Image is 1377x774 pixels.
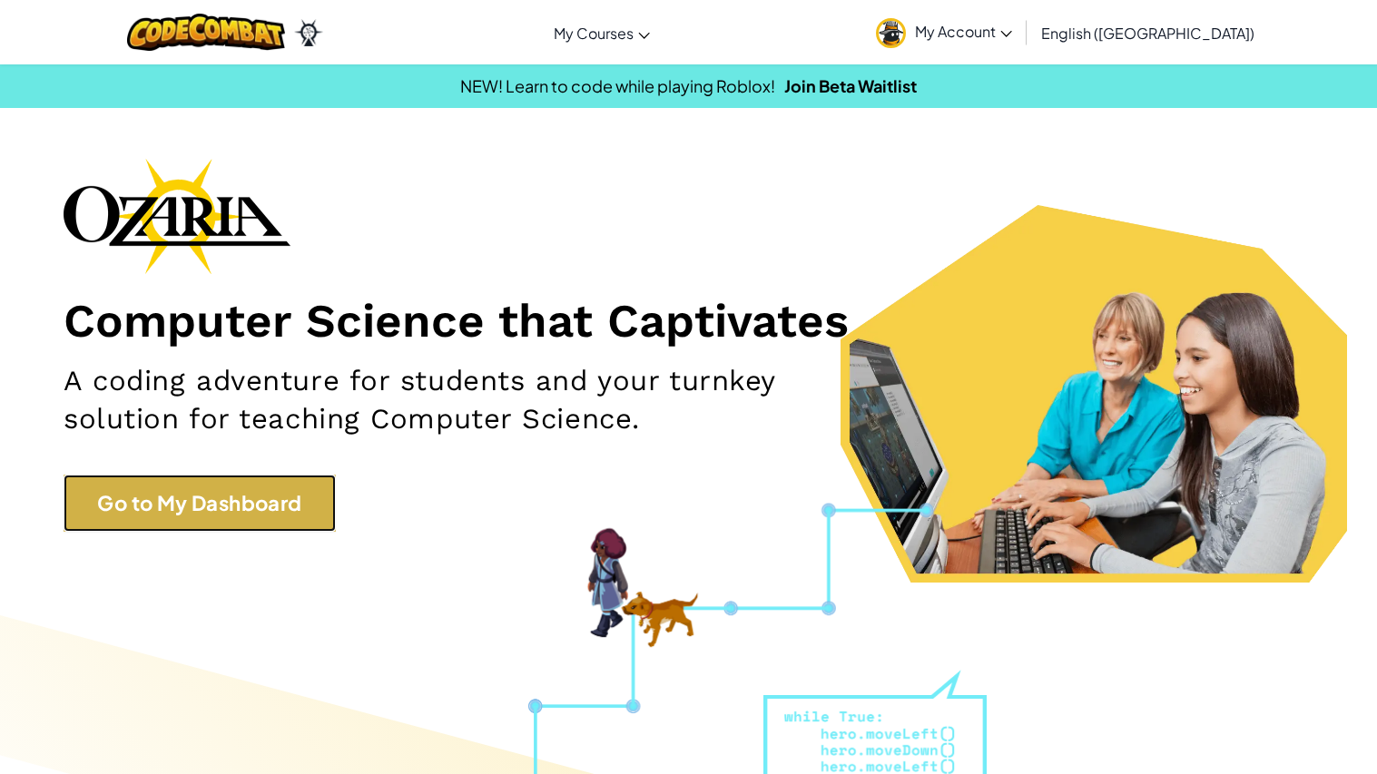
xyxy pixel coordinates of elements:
[545,8,659,57] a: My Courses
[294,19,323,46] img: Ozaria
[915,22,1012,41] span: My Account
[554,24,634,43] span: My Courses
[64,362,901,438] h2: A coding adventure for students and your turnkey solution for teaching Computer Science.
[876,18,906,48] img: avatar
[460,75,775,96] span: NEW! Learn to code while playing Roblox!
[1041,24,1254,43] span: English ([GEOGRAPHIC_DATA])
[784,75,917,96] a: Join Beta Waitlist
[867,4,1021,61] a: My Account
[64,158,290,274] img: Ozaria branding logo
[1032,8,1264,57] a: English ([GEOGRAPHIC_DATA])
[64,292,1313,348] h1: Computer Science that Captivates
[127,14,286,51] img: CodeCombat logo
[64,475,336,532] a: Go to My Dashboard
